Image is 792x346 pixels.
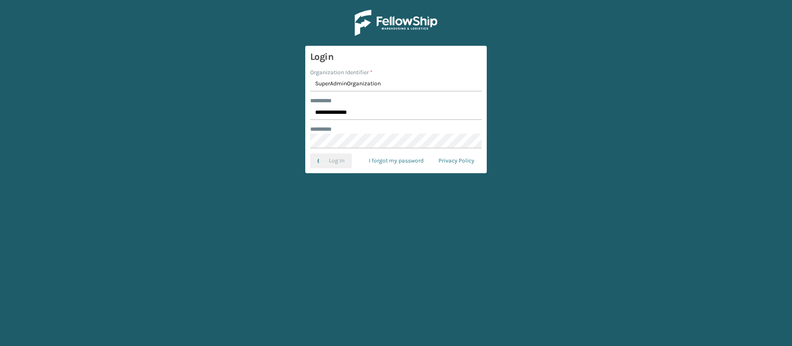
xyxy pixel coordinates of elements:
[355,10,437,36] img: Logo
[310,51,482,63] h3: Login
[310,153,352,168] button: Log In
[431,153,482,168] a: Privacy Policy
[361,153,431,168] a: I forgot my password
[310,68,372,77] label: Organization Identifier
